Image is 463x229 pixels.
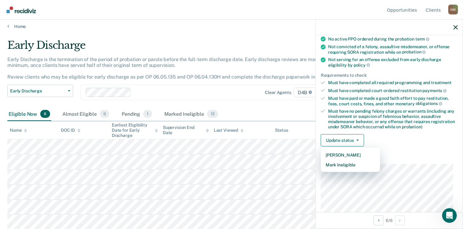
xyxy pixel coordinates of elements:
button: Profile dropdown button [448,5,458,14]
div: Early Discharge [7,39,355,56]
button: Update status [321,134,364,146]
div: Status [275,128,288,133]
span: probation) [402,124,422,129]
div: Clear agents [265,90,291,95]
button: Next Opportunity [395,215,405,225]
div: Eligible Now [7,107,51,121]
div: No active PPO ordered during the probation [328,36,458,42]
span: 1 [143,110,152,118]
div: Dropdown Menu [321,148,380,172]
span: policy [354,63,370,68]
button: Mark Ineligible [321,160,380,170]
span: 6 [40,110,50,118]
div: Must have paid or made a good faith effort to pay restitution, fees, court costs, fines, and othe... [328,96,458,106]
div: Pending [120,107,153,121]
div: 6 / 6 [316,212,463,228]
div: Must have no pending felony charges or warrants (including any involvement or suspicion of feloni... [328,109,458,129]
span: obligations [416,101,442,106]
span: 0 [100,110,109,118]
span: probation [402,49,426,54]
button: Previous Opportunity [374,215,383,225]
span: 12 [207,110,218,118]
div: Earliest Eligibility Date for Early Discharge [112,122,158,138]
span: treatment [431,80,452,85]
div: Requirements to check [321,73,458,78]
img: Recidiviz [6,6,36,13]
div: DOC ID [61,128,80,133]
iframe: Intercom live chat [442,208,457,223]
div: Almost Eligible [61,107,111,121]
div: Last Viewed [214,128,244,133]
div: Supervision End Date [163,125,209,135]
p: Early Discharge is the termination of the period of probation or parole before the full-term disc... [7,56,338,80]
button: [PERSON_NAME] [321,150,380,160]
span: payments [423,88,447,93]
div: N M [448,5,458,14]
div: Not serving for an offense excluded from early discharge eligibility by [328,57,458,68]
span: Early Discharge [10,88,65,94]
div: Not convicted of a felony, assaultive misdemeanor, or offense requiring SORA registration while on [328,44,458,55]
div: Must have completed court-ordered restitution [328,88,458,93]
div: Name [10,128,27,133]
div: Must have completed all required programming and [328,80,458,85]
span: D4B [294,87,316,97]
a: Home [7,24,456,29]
div: Marked Ineligible [163,107,219,121]
span: term [415,37,430,41]
dt: Supervision [321,156,458,161]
